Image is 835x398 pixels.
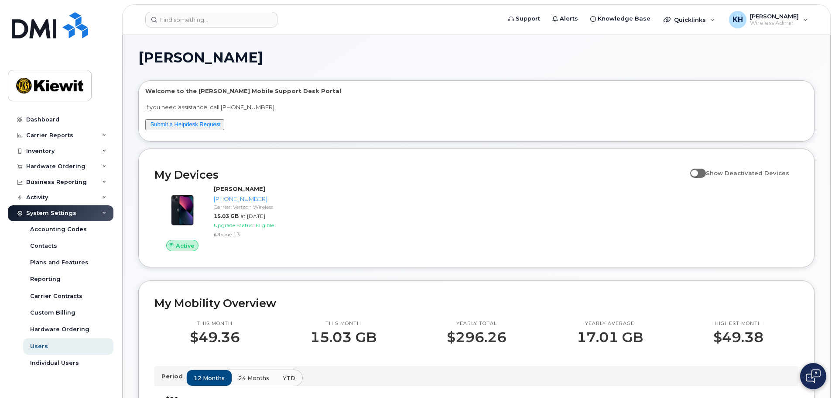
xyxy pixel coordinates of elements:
p: This month [310,320,376,327]
span: YTD [283,374,295,382]
span: 24 months [238,374,269,382]
span: Show Deactivated Devices [706,170,789,177]
p: Period [161,372,186,381]
p: If you need assistance, call [PHONE_NUMBER] [145,103,808,111]
p: $49.36 [190,329,240,345]
p: This month [190,320,240,327]
img: Open chat [806,369,821,383]
span: Upgrade Status: [214,222,254,228]
span: Eligible [256,222,274,228]
p: Welcome to the [PERSON_NAME] Mobile Support Desk Portal [145,87,808,95]
p: Yearly average [577,320,643,327]
h2: My Devices [154,168,686,181]
div: Carrier: Verizon Wireless [214,203,304,211]
button: Submit a Helpdesk Request [145,119,224,130]
a: Active[PERSON_NAME][PHONE_NUMBER]Carrier: Verizon Wireless15.03 GBat [DATE]Upgrade Status:Eligibl... [154,185,308,251]
p: $296.26 [447,329,506,345]
span: [PERSON_NAME] [138,51,263,64]
img: image20231002-3703462-1ig824h.jpeg [161,189,203,231]
span: 15.03 GB [214,213,239,219]
p: $49.38 [713,329,763,345]
p: Yearly total [447,320,506,327]
div: iPhone 13 [214,231,304,238]
span: Active [176,242,195,250]
input: Show Deactivated Devices [690,165,697,172]
div: [PHONE_NUMBER] [214,195,304,203]
h2: My Mobility Overview [154,297,798,310]
span: at [DATE] [240,213,265,219]
p: Highest month [713,320,763,327]
a: Submit a Helpdesk Request [151,121,221,128]
p: 15.03 GB [310,329,376,345]
p: 17.01 GB [577,329,643,345]
strong: [PERSON_NAME] [214,185,265,192]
